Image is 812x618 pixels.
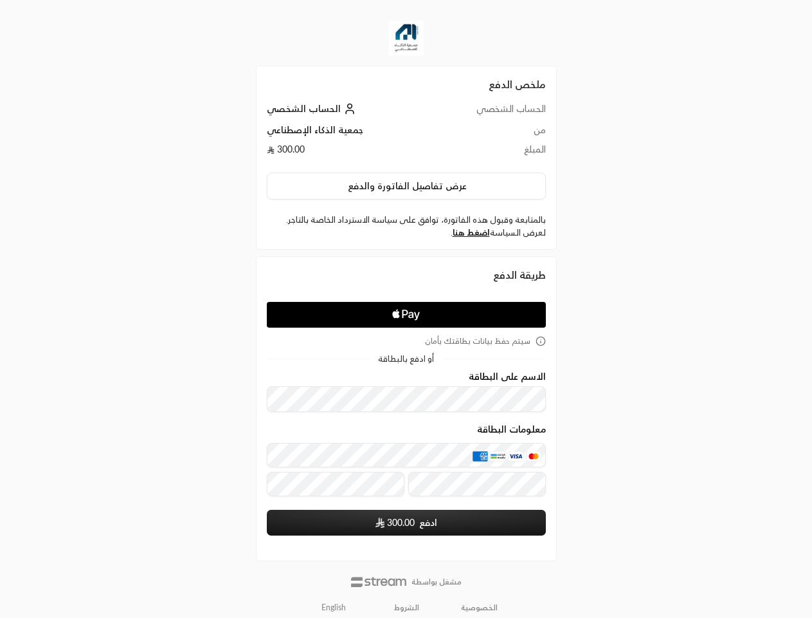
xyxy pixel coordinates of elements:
[267,124,429,143] td: جمعية الذكاء الإصطناعي
[267,267,546,283] div: طريقة الدفع
[461,603,498,613] a: الخصوصية
[389,21,424,55] img: Company Logo
[314,597,353,618] a: English
[490,451,505,462] img: MADA
[469,371,546,382] label: الاسم على البطاقة
[378,355,434,363] span: أو ادفع بالبطاقة
[429,102,546,124] td: الحساب الشخصي
[267,510,546,536] button: ادفع SAR300.00
[267,443,546,467] input: بطاقة ائتمانية
[267,103,341,114] span: الحساب الشخصي
[526,451,541,462] img: MasterCard
[387,516,415,529] span: 300.00
[477,424,546,435] legend: معلومات البطاقة
[267,103,359,114] a: الحساب الشخصي
[429,143,546,162] td: المبلغ
[394,603,419,613] a: الشروط
[267,214,546,239] label: بالمتابعة وقبول هذه الفاتورة، توافق على سياسة الاسترداد الخاصة بالتاجر. لعرض السياسة .
[508,451,523,462] img: Visa
[267,472,404,496] input: تاريخ الانتهاء
[453,227,490,238] a: اضغط هنا
[267,173,546,200] button: عرض تفاصيل الفاتورة والدفع
[267,424,546,501] div: معلومات البطاقة
[267,143,429,162] td: 300.00
[408,472,546,496] input: رمز التحقق CVC
[429,124,546,143] td: من
[267,77,546,92] h2: ملخص الدفع
[425,336,530,346] span: سيتم حفظ بيانات بطاقتك بأمان
[473,451,488,462] img: AMEX
[411,577,462,587] p: مشغل بواسطة
[267,371,546,412] div: الاسم على البطاقة
[375,518,384,528] img: SAR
